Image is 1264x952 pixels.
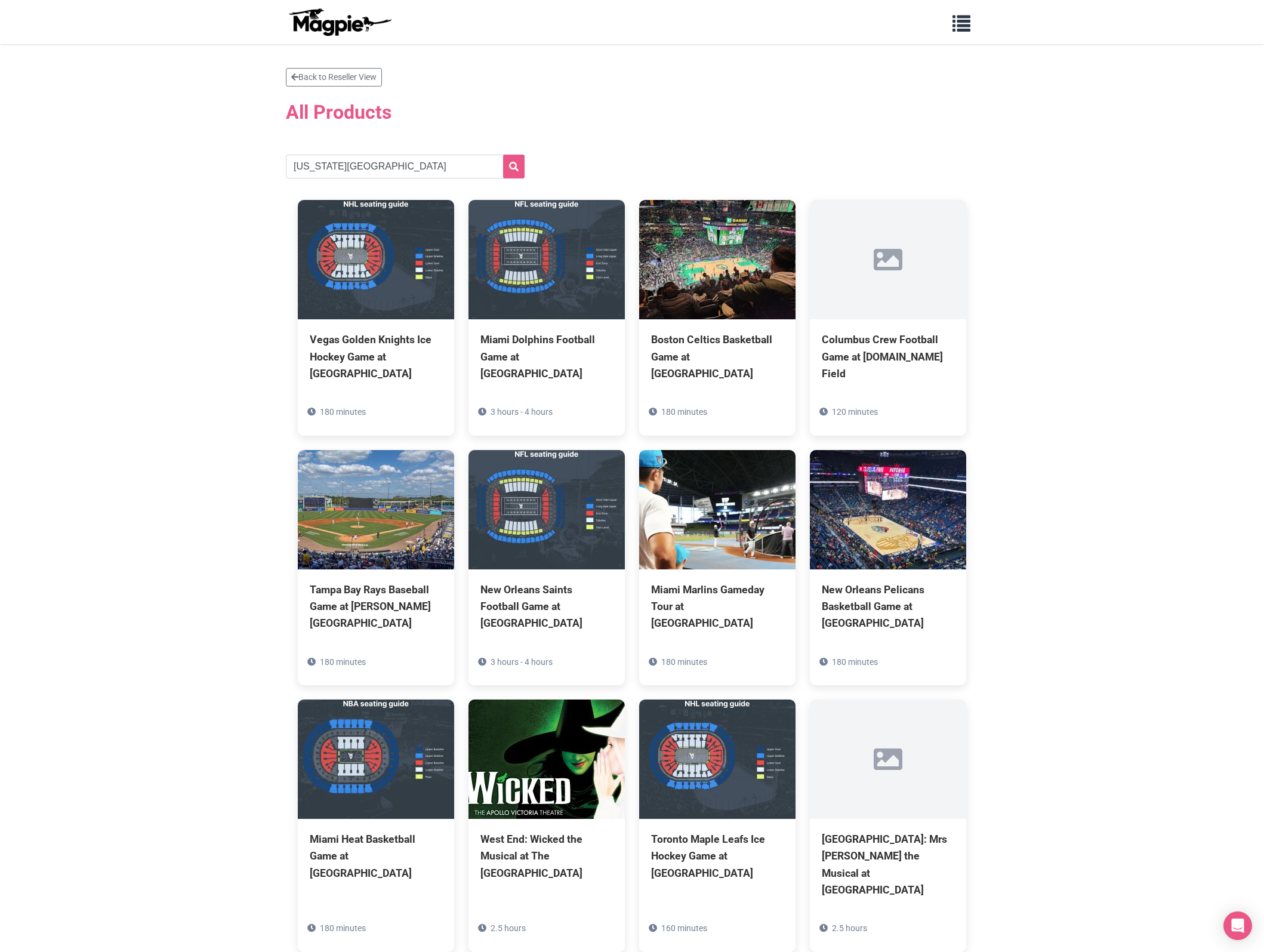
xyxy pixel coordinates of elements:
[480,331,613,381] div: Miami Dolphins Football Game at [GEOGRAPHIC_DATA]
[286,8,393,36] img: logo-ab69f6fb50320c5b225c76a69d11143b.png
[810,700,966,952] a: [GEOGRAPHIC_DATA]: Mrs [PERSON_NAME] the Musical at [GEOGRAPHIC_DATA] 2.5 hours
[468,450,625,569] img: New Orleans Saints Football Game at Caesars Superdome
[661,407,707,417] span: 180 minutes
[832,923,867,933] span: 2.5 hours
[491,923,526,933] span: 2.5 hours
[832,657,878,667] span: 180 minutes
[286,155,525,178] input: Search products...
[298,700,454,935] a: Miami Heat Basketball Game at [GEOGRAPHIC_DATA] 180 minutes
[822,331,954,381] div: Columbus Crew Football Game at [DOMAIN_NAME] Field
[639,700,796,935] a: Toronto Maple Leafs Ice Hockey Game at [GEOGRAPHIC_DATA] 160 minutes
[639,200,796,435] a: Boston Celtics Basketball Game at [GEOGRAPHIC_DATA] 180 minutes
[310,831,442,881] div: Miami Heat Basketball Game at [GEOGRAPHIC_DATA]
[651,581,784,631] div: Miami Marlins Gameday Tour at [GEOGRAPHIC_DATA]
[468,700,625,819] img: West End: Wicked the Musical at The Apollo Victoria Theatre
[468,200,625,435] a: Miami Dolphins Football Game at [GEOGRAPHIC_DATA] 3 hours - 4 hours
[286,94,978,131] h2: All Products
[480,831,613,881] div: West End: Wicked the Musical at The [GEOGRAPHIC_DATA]
[298,200,454,319] img: Vegas Golden Knights Ice Hockey Game at T-Mobile Arena
[298,700,454,819] img: Miami Heat Basketball Game at Kaseya Center
[639,450,796,569] img: Miami Marlins Gameday Tour at LoanDepot Park
[1223,911,1252,940] div: Open Intercom Messenger
[298,200,454,435] a: Vegas Golden Knights Ice Hockey Game at [GEOGRAPHIC_DATA] 180 minutes
[320,657,366,667] span: 180 minutes
[468,200,625,319] img: Miami Dolphins Football Game at Hard Rock Stadium
[651,831,784,881] div: Toronto Maple Leafs Ice Hockey Game at [GEOGRAPHIC_DATA]
[468,450,625,685] a: New Orleans Saints Football Game at [GEOGRAPHIC_DATA] 3 hours - 4 hours
[468,700,625,935] a: West End: Wicked the Musical at The [GEOGRAPHIC_DATA] 2.5 hours
[810,450,966,569] img: New Orleans Pelicans Basketball Game at Smoothie King Center
[320,923,366,933] span: 180 minutes
[491,407,553,417] span: 3 hours - 4 hours
[286,68,382,87] a: Back to Reseller View
[822,831,954,898] div: [GEOGRAPHIC_DATA]: Mrs [PERSON_NAME] the Musical at [GEOGRAPHIC_DATA]
[661,923,707,933] span: 160 minutes
[310,331,442,381] div: Vegas Golden Knights Ice Hockey Game at [GEOGRAPHIC_DATA]
[480,581,613,631] div: New Orleans Saints Football Game at [GEOGRAPHIC_DATA]
[832,407,878,417] span: 120 minutes
[639,200,796,319] img: Boston Celtics Basketball Game at TD Garden
[661,657,707,667] span: 180 minutes
[810,450,966,685] a: New Orleans Pelicans Basketball Game at [GEOGRAPHIC_DATA] 180 minutes
[651,331,784,381] div: Boston Celtics Basketball Game at [GEOGRAPHIC_DATA]
[320,407,366,417] span: 180 minutes
[822,581,954,631] div: New Orleans Pelicans Basketball Game at [GEOGRAPHIC_DATA]
[491,657,553,667] span: 3 hours - 4 hours
[310,581,442,631] div: Tampa Bay Rays Baseball Game at [PERSON_NAME][GEOGRAPHIC_DATA]
[639,450,796,685] a: Miami Marlins Gameday Tour at [GEOGRAPHIC_DATA] 180 minutes
[298,450,454,685] a: Tampa Bay Rays Baseball Game at [PERSON_NAME][GEOGRAPHIC_DATA] 180 minutes
[639,700,796,819] img: Toronto Maple Leafs Ice Hockey Game at Scotiabank Arena
[810,200,966,435] a: Columbus Crew Football Game at [DOMAIN_NAME] Field 120 minutes
[298,450,454,569] img: Tampa Bay Rays Baseball Game at George M. Steinbrenner Field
